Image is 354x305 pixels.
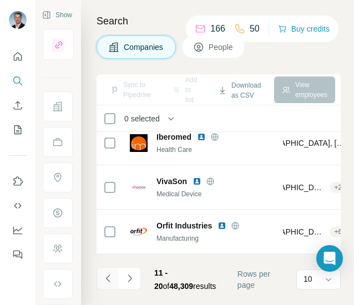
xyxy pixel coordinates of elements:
img: LinkedIn logo [218,221,226,230]
img: Avatar [9,11,27,29]
span: Iberomed [156,131,191,143]
button: Feedback [9,245,27,265]
h4: Search [97,13,341,29]
p: 50 [250,22,260,35]
button: Download as CSV [210,77,270,104]
span: of [163,282,170,291]
span: Rows per page [237,268,287,291]
img: Logo of Iberomed [130,134,148,152]
button: Buy credits [278,21,330,37]
button: Navigate to next page [119,267,141,289]
p: 10 [304,273,312,284]
button: Quick start [9,47,27,67]
img: LinkedIn logo [193,177,201,186]
span: results [154,268,216,291]
span: People [209,42,234,53]
span: [GEOGRAPHIC_DATA], [GEOGRAPHIC_DATA] Region|[GEOGRAPHIC_DATA]|[GEOGRAPHIC_DATA] [249,226,325,237]
button: Dashboard [9,220,27,240]
span: Companies [124,42,164,53]
span: 11 - 20 [154,268,168,291]
div: Medical Device [156,189,276,199]
button: Search [9,71,27,91]
img: Logo of Orfit Industries [130,223,148,241]
button: My lists [9,120,27,140]
div: Manufacturing [156,233,276,243]
span: Orfit Industries [156,220,212,231]
div: Health Care [156,145,276,155]
button: Use Surfe on LinkedIn [9,171,27,191]
button: Show [34,7,80,23]
div: + 2 [330,182,346,192]
img: Logo of VivaSon [130,179,148,196]
p: 166 [210,22,225,35]
img: LinkedIn logo [197,133,206,141]
div: + 6 [330,227,346,237]
span: [GEOGRAPHIC_DATA], [GEOGRAPHIC_DATA], [GEOGRAPHIC_DATA] [249,138,346,149]
span: 48,309 [169,282,193,291]
span: VivaSon [156,176,187,187]
span: [GEOGRAPHIC_DATA], [GEOGRAPHIC_DATA], [GEOGRAPHIC_DATA] [249,182,325,193]
span: 0 selected [124,113,160,124]
div: Open Intercom Messenger [316,245,343,272]
button: Enrich CSV [9,95,27,115]
button: Use Surfe API [9,196,27,216]
button: Navigate to previous page [97,267,119,289]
